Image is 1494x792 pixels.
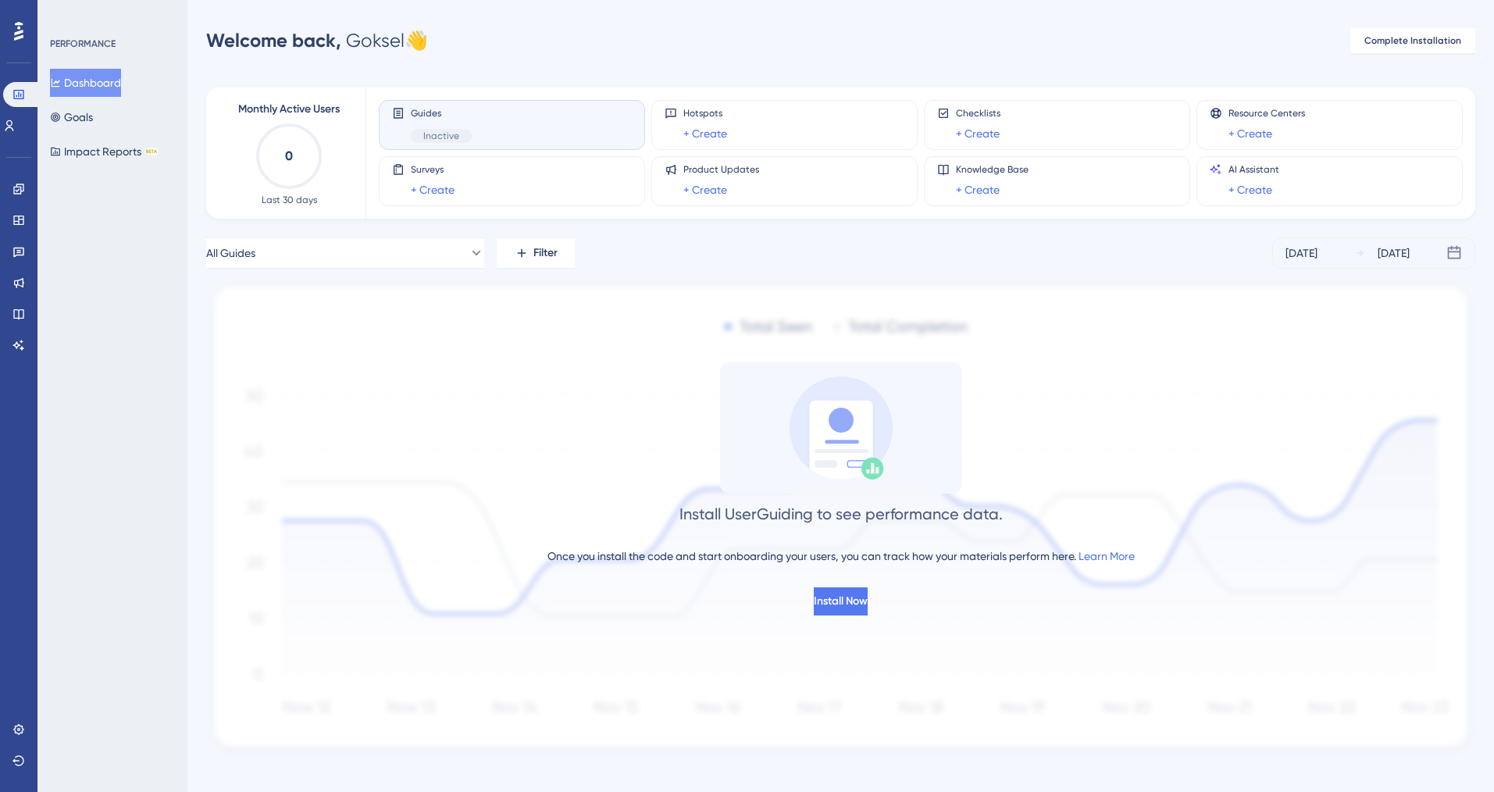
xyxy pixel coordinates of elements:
[50,103,93,131] button: Goals
[533,244,558,262] span: Filter
[50,137,159,166] button: Impact ReportsBETA
[206,244,255,262] span: All Guides
[547,547,1135,565] div: Once you install the code and start onboarding your users, you can track how your materials perfo...
[411,163,455,176] span: Surveys
[411,180,455,199] a: + Create
[206,28,428,53] div: Goksel 👋
[206,237,484,269] button: All Guides
[814,592,868,611] span: Install Now
[956,180,1000,199] a: + Create
[1285,244,1318,262] div: [DATE]
[956,163,1029,176] span: Knowledge Base
[956,107,1000,120] span: Checklists
[262,194,317,206] span: Last 30 days
[679,503,1003,525] div: Install UserGuiding to see performance data.
[238,100,340,119] span: Monthly Active Users
[956,124,1000,143] a: + Create
[497,237,575,269] button: Filter
[683,107,727,120] span: Hotspots
[206,281,1475,758] img: 1ec67ef948eb2d50f6bf237e9abc4f97.svg
[683,124,727,143] a: + Create
[423,130,459,142] span: Inactive
[206,29,341,52] span: Welcome back,
[50,37,116,50] div: PERFORMANCE
[1228,163,1279,176] span: AI Assistant
[683,163,759,176] span: Product Updates
[683,180,727,199] a: + Create
[285,148,293,163] text: 0
[1364,34,1461,47] span: Complete Installation
[1228,124,1272,143] a: + Create
[1079,550,1135,562] a: Learn More
[144,148,159,155] div: BETA
[50,69,121,97] button: Dashboard
[411,107,472,120] span: Guides
[1228,107,1305,120] span: Resource Centers
[1228,180,1272,199] a: + Create
[1378,244,1410,262] div: [DATE]
[814,587,868,615] button: Install Now
[1350,28,1475,53] button: Complete Installation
